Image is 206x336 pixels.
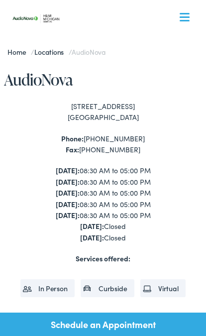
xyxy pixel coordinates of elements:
[56,177,80,187] strong: [DATE]:
[7,47,31,57] a: Home
[80,221,104,231] strong: [DATE]:
[34,47,69,57] a: Locations
[20,279,75,297] li: In Person
[80,232,104,242] strong: [DATE]:
[76,253,130,263] strong: Services offered:
[56,210,80,220] strong: [DATE]:
[72,47,105,57] span: AudioNova
[4,133,202,155] div: [PHONE_NUMBER] [PHONE_NUMBER]
[56,165,80,175] strong: [DATE]:
[7,47,105,57] span: / /
[11,40,202,71] a: What We Offer
[61,133,84,143] strong: Phone:
[4,165,202,243] div: 08:30 AM to 05:00 PM 08:30 AM to 05:00 PM 08:30 AM to 05:00 PM 08:30 AM to 05:00 PM 08:30 AM to 0...
[56,199,80,209] strong: [DATE]:
[66,144,79,154] strong: Fax:
[140,279,186,297] li: Virtual
[4,71,202,88] h1: AudioNova
[4,101,202,123] div: [STREET_ADDRESS] [GEOGRAPHIC_DATA]
[81,279,134,297] li: Curbside
[56,188,80,198] strong: [DATE]:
